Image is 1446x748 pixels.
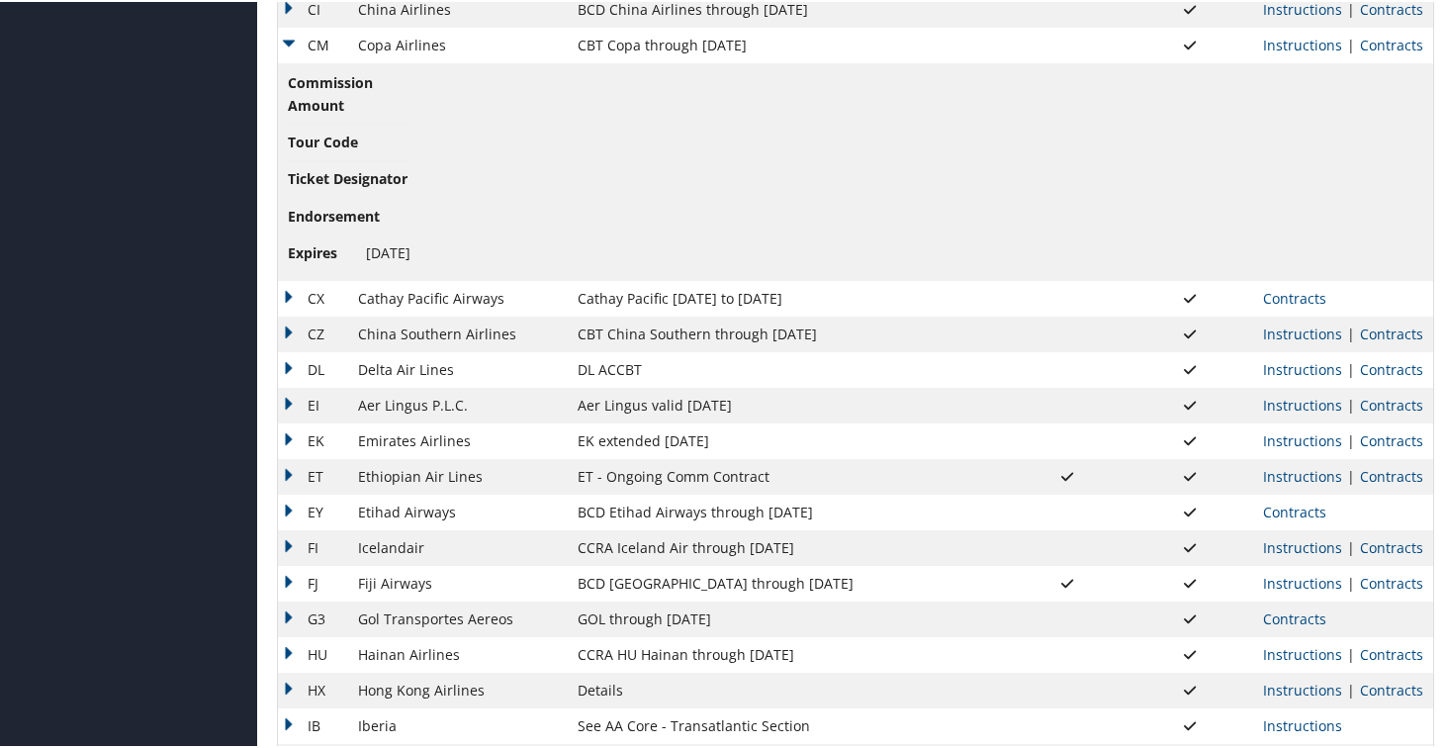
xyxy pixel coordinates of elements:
[1360,358,1423,377] a: View Contracts
[278,26,348,61] td: CM
[568,421,1006,457] td: EK extended [DATE]
[568,671,1006,706] td: Details
[1342,394,1360,413] span: |
[1263,572,1342,591] a: View Ticketing Instructions
[1342,358,1360,377] span: |
[568,26,1006,61] td: CBT Copa through [DATE]
[348,421,568,457] td: Emirates Airlines
[568,315,1006,350] td: CBT China Southern through [DATE]
[278,457,348,493] td: ET
[288,70,373,115] span: Commission Amount
[288,204,380,226] span: Endorsement
[1263,34,1342,52] a: View Ticketing Instructions
[278,350,348,386] td: DL
[278,493,348,528] td: EY
[1263,429,1342,448] a: View Ticketing Instructions
[1360,394,1423,413] a: View Contracts
[1342,536,1360,555] span: |
[568,386,1006,421] td: Aer Lingus valid [DATE]
[348,315,568,350] td: China Southern Airlines
[1342,572,1360,591] span: |
[278,671,348,706] td: HX
[1342,465,1360,484] span: |
[1360,643,1423,662] a: View Contracts
[348,279,568,315] td: Cathay Pacific Airways
[1360,465,1423,484] a: View Contracts
[278,600,348,635] td: G3
[348,457,568,493] td: Ethiopian Air Lines
[278,315,348,350] td: CZ
[1360,34,1423,52] a: View Contracts
[288,130,362,151] span: Tour Code
[568,706,1006,742] td: See AA Core - Transatlantic Section
[1360,536,1423,555] a: View Contracts
[1263,287,1326,306] a: View Contracts
[568,600,1006,635] td: GOL through [DATE]
[348,386,568,421] td: Aer Lingus P.L.C.
[1342,679,1360,698] span: |
[1263,394,1342,413] a: View Ticketing Instructions
[568,350,1006,386] td: DL ACCBT
[278,528,348,564] td: FI
[348,671,568,706] td: Hong Kong Airlines
[1342,34,1360,52] span: |
[1263,323,1342,341] a: View Ticketing Instructions
[1263,358,1342,377] a: View Ticketing Instructions
[1263,608,1326,626] a: View Contracts
[1342,643,1360,662] span: |
[366,241,410,260] span: [DATE]
[278,421,348,457] td: EK
[1360,679,1423,698] a: View Contracts
[1263,536,1342,555] a: View Ticketing Instructions
[568,493,1006,528] td: BCD Etihad Airways through [DATE]
[1360,429,1423,448] a: View Contracts
[1342,429,1360,448] span: |
[348,600,568,635] td: Gol Transportes Aereos
[278,564,348,600] td: FJ
[1263,465,1342,484] a: View Ticketing Instructions
[1263,714,1342,733] a: View Ticketing Instructions
[348,26,568,61] td: Copa Airlines
[568,564,1006,600] td: BCD [GEOGRAPHIC_DATA] through [DATE]
[348,564,568,600] td: Fiji Airways
[348,350,568,386] td: Delta Air Lines
[1360,572,1423,591] a: View Contracts
[278,386,348,421] td: EI
[278,279,348,315] td: CX
[348,493,568,528] td: Etihad Airways
[348,706,568,742] td: Iberia
[288,240,362,262] span: Expires
[278,635,348,671] td: HU
[1263,643,1342,662] a: View Ticketing Instructions
[1263,501,1326,519] a: View Contracts
[288,166,407,188] span: Ticket Designator
[348,528,568,564] td: Icelandair
[278,706,348,742] td: IB
[348,635,568,671] td: Hainan Airlines
[568,635,1006,671] td: CCRA HU Hainan through [DATE]
[568,457,1006,493] td: ET - Ongoing Comm Contract
[568,528,1006,564] td: CCRA Iceland Air through [DATE]
[568,279,1006,315] td: Cathay Pacific [DATE] to [DATE]
[1342,323,1360,341] span: |
[1263,679,1342,698] a: View Ticketing Instructions
[1360,323,1423,341] a: View Contracts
